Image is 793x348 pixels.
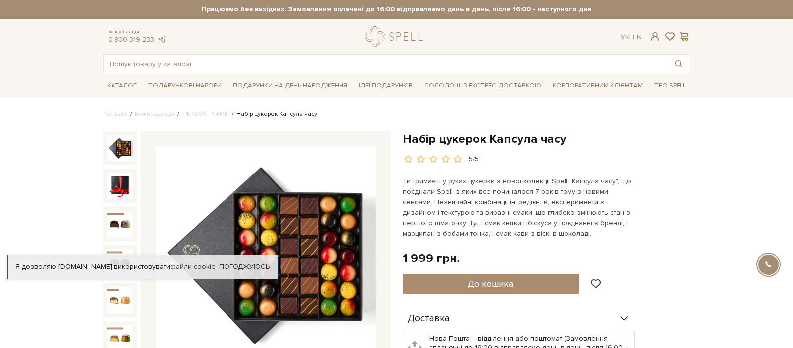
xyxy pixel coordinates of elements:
span: Доставка [408,314,450,323]
a: logo [365,26,427,47]
span: Консультація: [108,29,167,35]
a: Погоджуюсь [219,262,270,271]
div: Ук [621,33,642,42]
a: telegram [157,35,167,44]
img: Набір цукерок Капсула часу [107,211,133,237]
a: Ідеї подарунків [355,78,417,93]
button: Пошук товару у каталозі [667,55,690,73]
a: Подарункові набори [144,78,226,93]
a: Корпоративним клієнтам [549,78,647,93]
a: файли cookie [170,262,216,271]
a: [PERSON_NAME] [182,110,229,118]
div: 1 999 грн. [403,251,460,266]
img: Набір цукерок Капсула часу [107,173,133,199]
input: Пошук товару у каталозі [104,55,667,73]
div: Я дозволяю [DOMAIN_NAME] використовувати [8,262,278,271]
a: En [633,33,642,41]
img: Набір цукерок Капсула часу [107,135,133,161]
a: Про Spell [650,78,690,93]
div: 5/5 [469,155,479,164]
p: Ти тримаєш у руках цукерки з нової колекції Spell "Капсула часу", що поєднали Spell, з яких все п... [403,176,636,239]
span: | [629,33,631,41]
h1: Набір цукерок Капсула часу [403,131,690,147]
img: Набір цукерок Капсула часу [107,249,133,275]
img: Набір цукерок Капсула часу [107,287,133,313]
li: Набір цукерок Капсула часу [229,110,317,119]
a: Каталог [103,78,141,93]
a: Головна [103,110,128,118]
a: Солодощі з експрес-доставкою [420,77,545,94]
a: Подарунки на День народження [229,78,351,93]
a: Вся продукція [135,110,175,118]
button: До кошика [403,274,579,294]
strong: Працюємо без вихідних. Замовлення оплачені до 16:00 відправляємо день в день, після 16:00 - насту... [103,5,690,14]
span: До кошика [468,278,513,289]
a: 0 800 319 233 [108,35,154,44]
